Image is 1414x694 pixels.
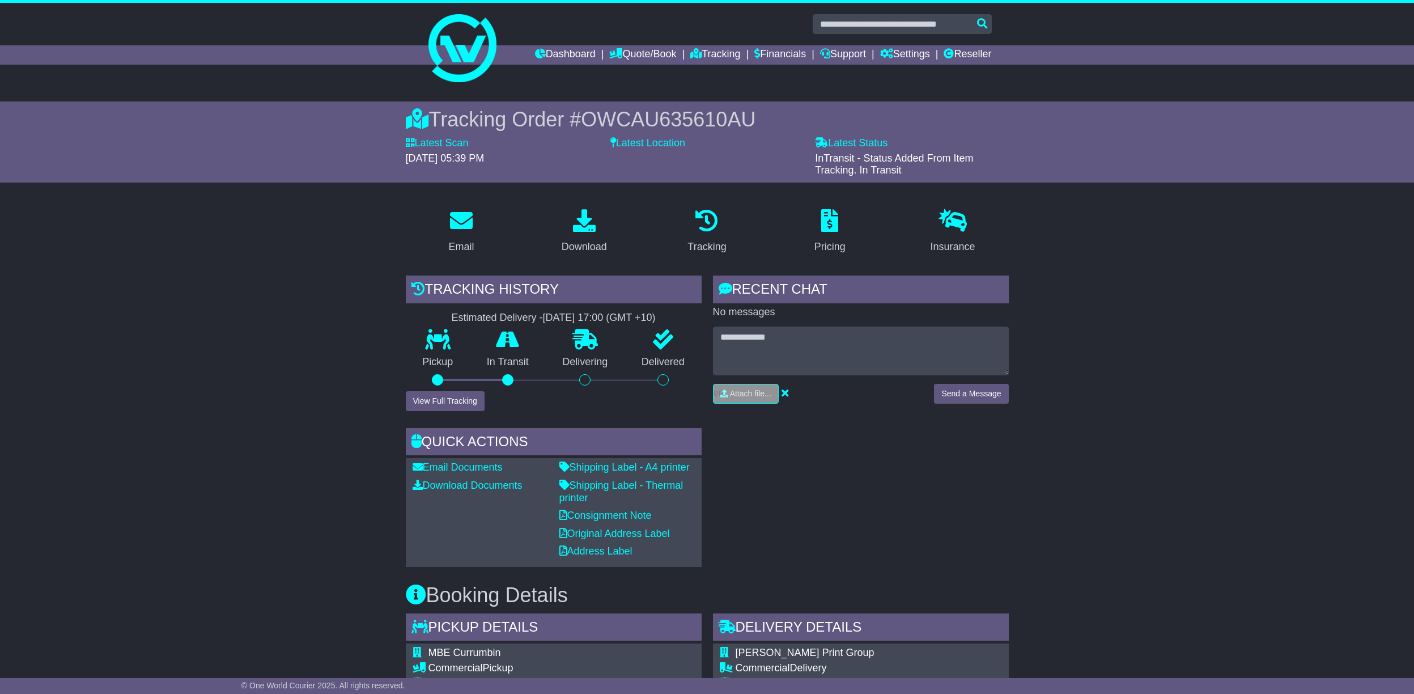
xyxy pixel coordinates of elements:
div: Estimated Delivery - [406,312,702,324]
label: Latest Scan [406,137,469,150]
div: [DATE] 17:00 (GMT +10) [543,312,656,324]
a: Tracking [690,45,740,65]
span: [DATE] 05:39 PM [406,153,485,164]
a: Pricing [807,205,853,259]
a: Email [441,205,481,259]
button: Send a Message [934,384,1008,404]
div: Tracking Order # [406,107,1009,132]
h3: Booking Details [406,584,1009,607]
label: Latest Location [610,137,685,150]
a: Consignment Note [559,510,652,521]
p: Pickup [406,356,470,369]
div: RECENT CHAT [713,276,1009,306]
a: Quote/Book [609,45,676,65]
a: Download Documents [413,480,523,491]
a: Financials [754,45,806,65]
div: [STREET_ADDRESS][PERSON_NAME] [736,677,992,689]
div: Shop [STREET_ADDRESS] [428,677,602,689]
a: Address Label [559,545,632,557]
div: Tracking history [406,276,702,306]
a: Dashboard [535,45,596,65]
div: Pricing [814,239,846,255]
a: Email Documents [413,462,503,473]
button: View Full Tracking [406,391,485,411]
div: Delivery Details [713,613,1009,644]
span: MBE Currumbin [428,647,501,658]
label: Latest Status [815,137,888,150]
span: InTransit - Status Added From Item Tracking. In Transit [815,153,973,176]
div: Delivery [736,662,992,675]
div: Pickup [428,662,602,675]
a: Support [820,45,866,65]
span: © One World Courier 2025. All rights reserved. [241,681,405,690]
p: In Transit [470,356,546,369]
p: Delivered [625,356,702,369]
a: Shipping Label - A4 printer [559,462,690,473]
a: Reseller [944,45,991,65]
a: Download [554,205,614,259]
span: Commercial [736,662,790,674]
div: Quick Actions [406,428,702,459]
a: Settings [880,45,930,65]
p: No messages [713,306,1009,319]
a: Original Address Label [559,528,670,539]
span: Commercial [428,662,483,674]
div: Email [448,239,474,255]
div: Download [562,239,607,255]
a: Insurance [923,205,983,259]
div: Insurance [931,239,975,255]
div: Pickup Details [406,613,702,644]
a: Tracking [680,205,733,259]
span: OWCAU635610AU [581,108,755,131]
a: Shipping Label - Thermal printer [559,480,683,503]
span: [PERSON_NAME] Print Group [736,647,874,658]
div: Tracking [687,239,726,255]
p: Delivering [546,356,625,369]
